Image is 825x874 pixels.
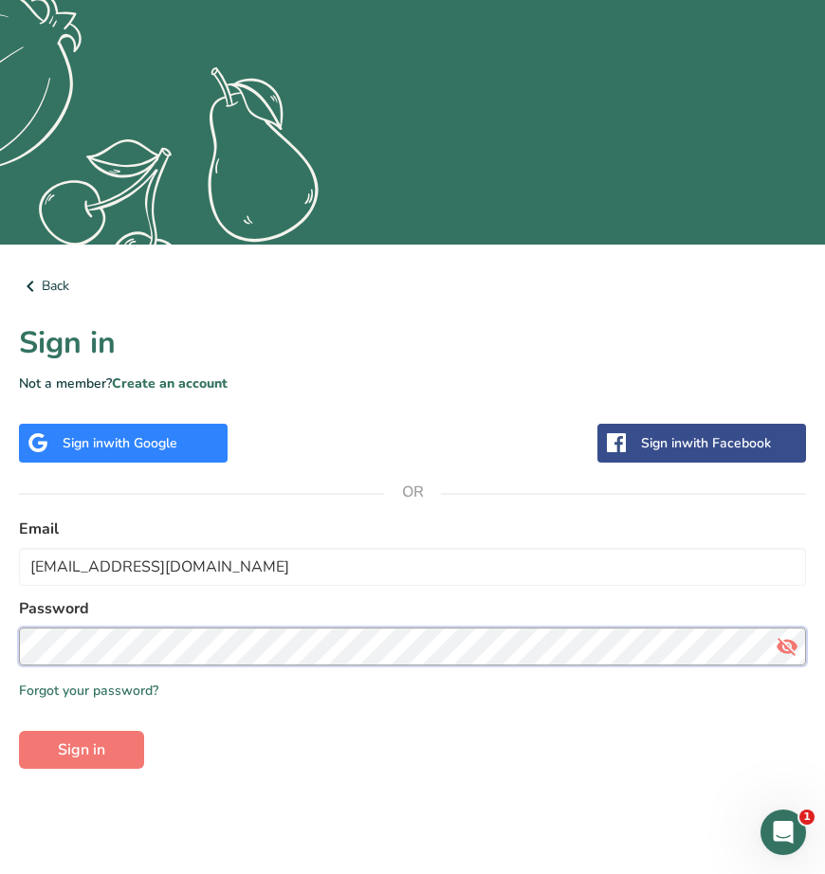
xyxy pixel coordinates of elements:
[103,434,177,452] span: with Google
[761,810,806,855] iframe: Intercom live chat
[19,320,806,366] h1: Sign in
[799,810,815,825] span: 1
[19,731,144,769] button: Sign in
[19,518,806,540] label: Email
[112,374,228,392] a: Create an account
[682,434,771,452] span: with Facebook
[63,433,177,453] div: Sign in
[641,433,771,453] div: Sign in
[19,275,806,298] a: Back
[19,681,158,701] a: Forgot your password?
[58,738,105,761] span: Sign in
[19,597,806,620] label: Password
[19,548,806,586] input: Enter Your Email
[19,373,806,393] p: Not a member?
[384,464,441,520] span: OR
